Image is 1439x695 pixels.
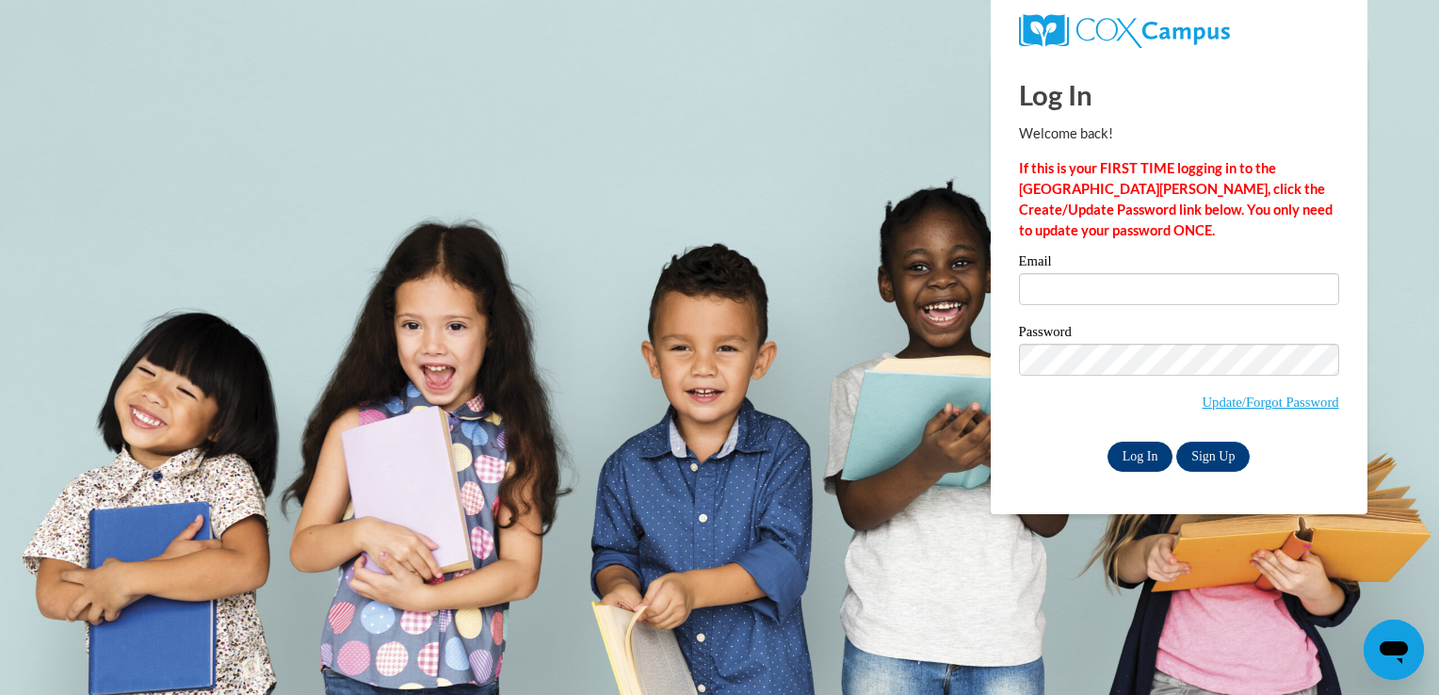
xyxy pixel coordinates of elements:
[1019,75,1339,114] h1: Log In
[1364,620,1424,680] iframe: Button to launch messaging window
[1019,160,1333,238] strong: If this is your FIRST TIME logging in to the [GEOGRAPHIC_DATA][PERSON_NAME], click the Create/Upd...
[1019,325,1339,344] label: Password
[1203,395,1339,410] a: Update/Forgot Password
[1176,442,1250,472] a: Sign Up
[1108,442,1173,472] input: Log In
[1019,14,1339,48] a: COX Campus
[1019,254,1339,273] label: Email
[1019,14,1230,48] img: COX Campus
[1019,123,1339,144] p: Welcome back!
